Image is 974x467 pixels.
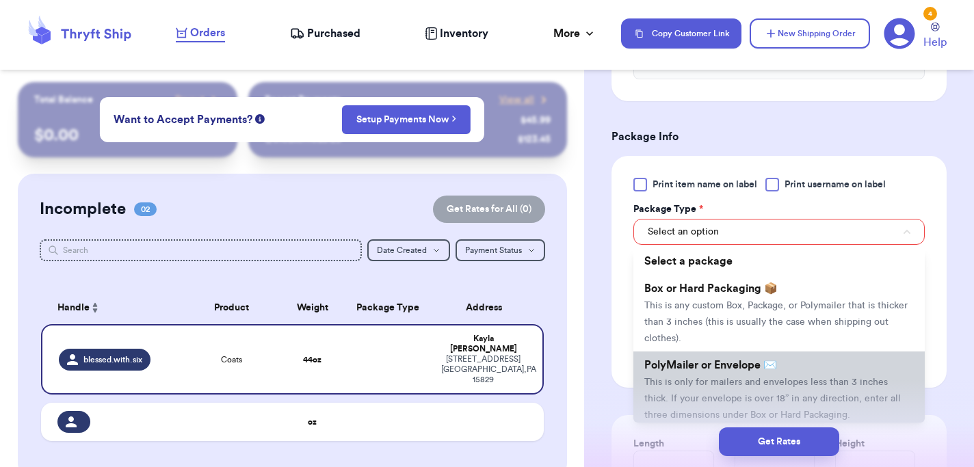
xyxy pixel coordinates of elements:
span: Inventory [440,25,488,42]
button: Get Rates for All (0) [433,196,545,223]
button: Payment Status [456,239,545,261]
button: Copy Customer Link [621,18,741,49]
a: Payout [175,93,221,107]
button: New Shipping Order [750,18,870,49]
p: $ 0.00 [34,124,221,146]
th: Package Type [343,291,433,324]
a: Inventory [425,25,488,42]
span: Handle [57,301,90,315]
div: 4 [923,7,937,21]
strong: oz [308,418,317,426]
span: Help [923,34,947,51]
strong: 44 oz [303,356,321,364]
button: Get Rates [719,427,839,456]
button: Setup Payments Now [342,105,471,134]
div: $ 45.99 [521,114,551,127]
button: Select an option [633,219,925,245]
span: PolyMailer or Envelope ✉️ [644,360,777,371]
h2: Incomplete [40,198,126,220]
div: Kayla [PERSON_NAME] [441,334,526,354]
span: Want to Accept Payments? [114,111,252,128]
span: This is only for mailers and envelopes less than 3 inches thick. If your envelope is over 18” in ... [644,377,901,420]
span: Orders [190,25,225,41]
span: Print username on label [785,178,886,191]
span: Print item name on label [653,178,757,191]
span: Purchased [307,25,360,42]
label: Package Type [633,202,703,216]
div: More [553,25,596,42]
p: Recent Payments [265,93,341,107]
a: 4 [884,18,915,49]
th: Weight [282,291,342,324]
span: Coats [221,354,242,365]
span: blessed.with.six [83,354,142,365]
h3: Package Info [611,129,947,145]
button: Date Created [367,239,450,261]
span: This is any custom Box, Package, or Polymailer that is thicker than 3 inches (this is usually the... [644,301,908,343]
a: Orders [176,25,225,42]
th: Address [433,291,544,324]
span: Date Created [377,246,427,254]
span: Box or Hard Packaging 📦 [644,283,778,294]
span: 02 [134,202,157,216]
th: Product [181,291,282,324]
button: Sort ascending [90,299,101,316]
div: $ 123.45 [518,133,551,146]
a: View all [499,93,551,107]
span: View all [499,93,534,107]
input: Search [40,239,362,261]
span: Payment Status [465,246,522,254]
a: Purchased [290,25,360,42]
span: Select an option [648,225,719,239]
span: Payout [175,93,205,107]
span: Select a package [644,256,733,267]
div: [STREET_ADDRESS] [GEOGRAPHIC_DATA] , PA 15829 [441,354,526,385]
p: Total Balance [34,93,93,107]
a: Setup Payments Now [356,113,457,126]
a: Help [923,23,947,51]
